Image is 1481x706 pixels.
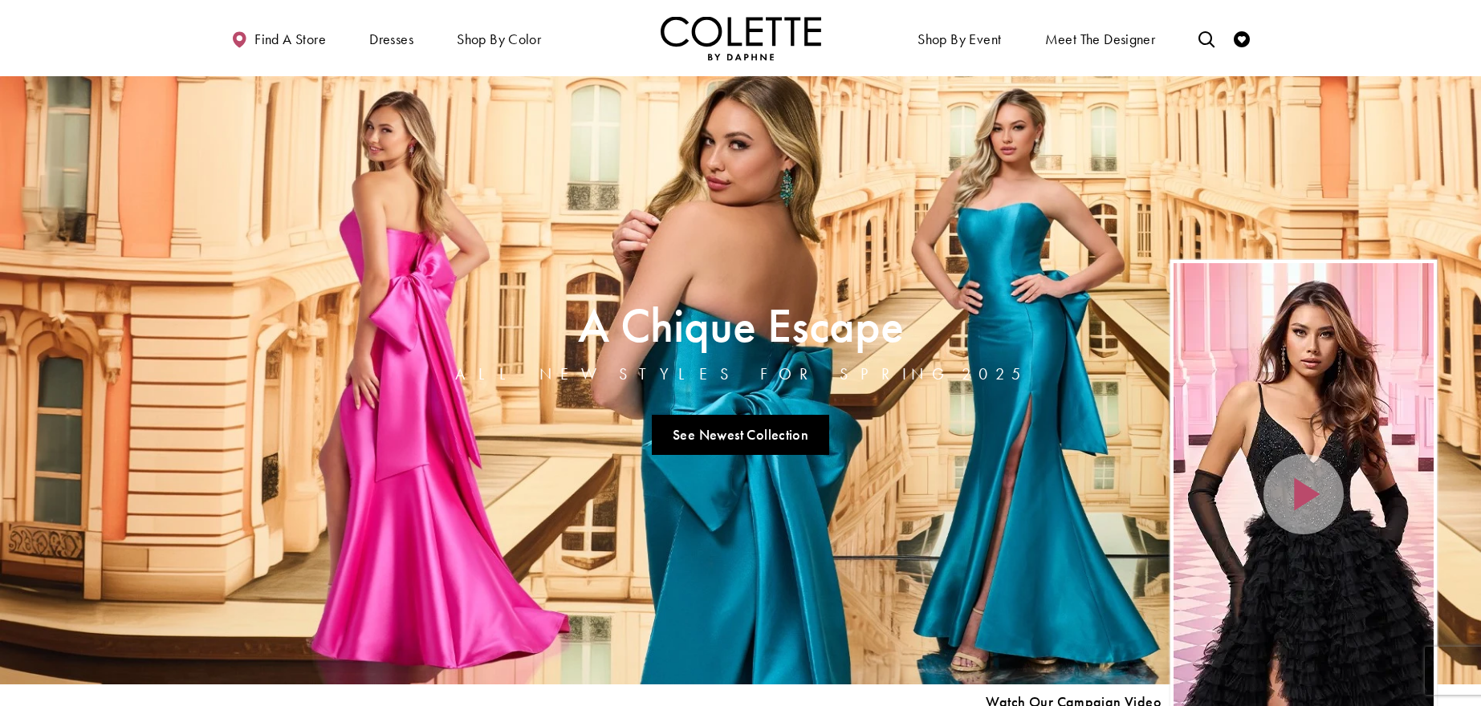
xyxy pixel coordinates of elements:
a: See Newest Collection A Chique Escape All New Styles For Spring 2025 [652,415,830,455]
img: Colette by Daphne [661,16,821,60]
span: Shop By Event [913,16,1005,60]
span: Meet the designer [1045,31,1156,47]
a: Visit Home Page [661,16,821,60]
ul: Slider Links [450,408,1031,461]
a: Find a store [227,16,330,60]
a: Toggle search [1194,16,1219,60]
span: Shop by color [457,31,541,47]
a: Meet the designer [1041,16,1160,60]
a: Check Wishlist [1230,16,1254,60]
span: Dresses [365,16,417,60]
span: Dresses [369,31,413,47]
span: Shop By Event [917,31,1001,47]
span: Shop by color [453,16,545,60]
span: Find a store [254,31,326,47]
